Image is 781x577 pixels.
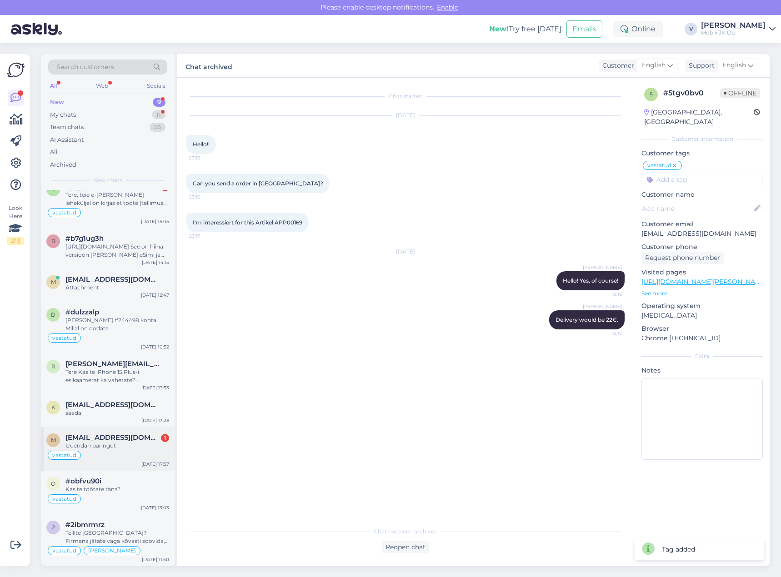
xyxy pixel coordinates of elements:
[65,529,169,545] div: Tellite [GEOGRAPHIC_DATA]? Firmana jätate väga kõvasti soovida, kuigi esinduspood ja koduleht väg...
[641,135,763,143] div: Customer information
[186,111,625,119] div: [DATE]
[382,541,429,553] div: Reopen chat
[93,176,122,184] span: New chats
[641,242,763,252] p: Customer phone
[641,252,724,264] div: Request phone number
[7,237,24,245] div: 2 / 3
[599,61,634,70] div: Customer
[150,123,165,132] div: 56
[50,135,84,144] div: AI Assistant
[52,548,76,553] span: vastatud
[566,20,602,38] button: Emails
[641,301,763,311] p: Operating system
[685,23,697,35] div: V
[65,243,169,259] div: [URL][DOMAIN_NAME] See on hiina versioon [PERSON_NAME] eSimi ja colorOs-ga?
[642,60,666,70] span: English
[583,264,622,271] span: [PERSON_NAME]
[641,190,763,199] p: Customer name
[7,61,25,79] img: Askly Logo
[50,160,76,169] div: Archived
[141,504,169,511] div: [DATE] 13:03
[641,219,763,229] p: Customer email
[51,238,55,244] span: b
[701,22,776,36] a: [PERSON_NAME]Mobix JK OÜ
[641,324,763,333] p: Browser
[663,88,720,99] div: # 5tgv0bv0
[193,219,302,226] span: I'm interessiert for this Artikel APP00169
[641,278,767,286] a: [URL][DOMAIN_NAME][PERSON_NAME]
[161,434,169,442] div: 1
[65,308,99,316] span: #dulzzalp
[56,62,114,72] span: Search customers
[142,259,169,266] div: [DATE] 14:15
[65,485,169,493] div: Kas te töötate täna?
[641,333,763,343] p: Chrome [TECHNICAL_ID]
[563,277,618,284] span: Hello! Yes, of course!
[642,204,752,214] input: Add name
[644,108,754,127] div: [GEOGRAPHIC_DATA], [GEOGRAPHIC_DATA]
[556,316,618,323] span: Delivery would be 22€.
[650,91,653,98] span: 5
[583,303,622,310] span: [PERSON_NAME]
[141,417,169,424] div: [DATE] 13:28
[374,527,438,536] span: Chat has been archived
[141,218,169,225] div: [DATE] 15:05
[588,330,622,337] span: 15:17
[65,316,169,333] div: [PERSON_NAME] #244498 kohta. Millal on oodata.
[7,204,24,245] div: Look Here
[641,311,763,320] p: [MEDICAL_DATA]
[65,275,160,284] span: mkeisk@gmail.com
[65,409,169,417] div: saada
[701,22,766,29] div: [PERSON_NAME]
[50,123,84,132] div: Team chats
[141,343,169,350] div: [DATE] 10:52
[434,3,461,11] span: Enable
[641,173,763,186] input: Add a tag
[52,210,76,215] span: vastatud
[489,25,509,33] b: New!
[50,98,64,107] div: New
[152,110,165,119] div: 11
[685,61,715,70] div: Support
[141,292,169,298] div: [DATE] 12:47
[641,268,763,277] p: Visited pages
[720,88,760,98] span: Offline
[88,548,136,553] span: [PERSON_NAME]
[193,141,210,148] span: Hello!!
[588,291,622,298] span: 15:16
[52,496,76,502] span: vastatud
[65,368,169,384] div: Tere Kas te iPhone 15 Plus-i esikaamerat ka vahetate? Kaamerapilti tekkinud [PERSON_NAME] vinjett...
[51,363,55,370] span: r
[641,149,763,158] p: Customer tags
[613,21,663,37] div: Online
[94,80,110,92] div: Web
[701,29,766,36] div: Mobix JK OÜ
[641,229,763,239] p: [EMAIL_ADDRESS][DOMAIN_NAME]
[641,289,763,298] p: See more ...
[185,60,232,72] label: Chat archived
[52,524,55,531] span: 2
[193,180,323,187] span: Can you send a order in [GEOGRAPHIC_DATA]?
[65,477,101,485] span: #obfvu90i
[48,80,59,92] div: All
[186,248,625,256] div: [DATE]
[65,360,160,368] span: rando.hinn@ahhaa.ee
[51,404,55,411] span: k
[52,335,76,341] span: vastatud
[51,437,56,443] span: m
[189,154,223,161] span: 23:15
[50,148,58,157] div: All
[647,163,671,168] span: vastatud
[65,191,169,207] div: Tere, teie e-[PERSON_NAME] leheküljel on kirjas et toote (tellimus nr 238292) tarneaeg on 1-5 töö...
[189,233,223,239] span: 23:17
[141,461,169,468] div: [DATE] 17:57
[51,480,55,487] span: o
[641,366,763,375] p: Notes
[65,442,169,450] div: Uuendan päringut
[145,80,167,92] div: Socials
[65,234,104,243] span: #b7g1ug3h
[65,433,160,442] span: massa56@gmail.com
[186,92,625,100] div: Chat started
[65,401,160,409] span: katirynk@gmail.com
[65,284,169,292] div: Attachment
